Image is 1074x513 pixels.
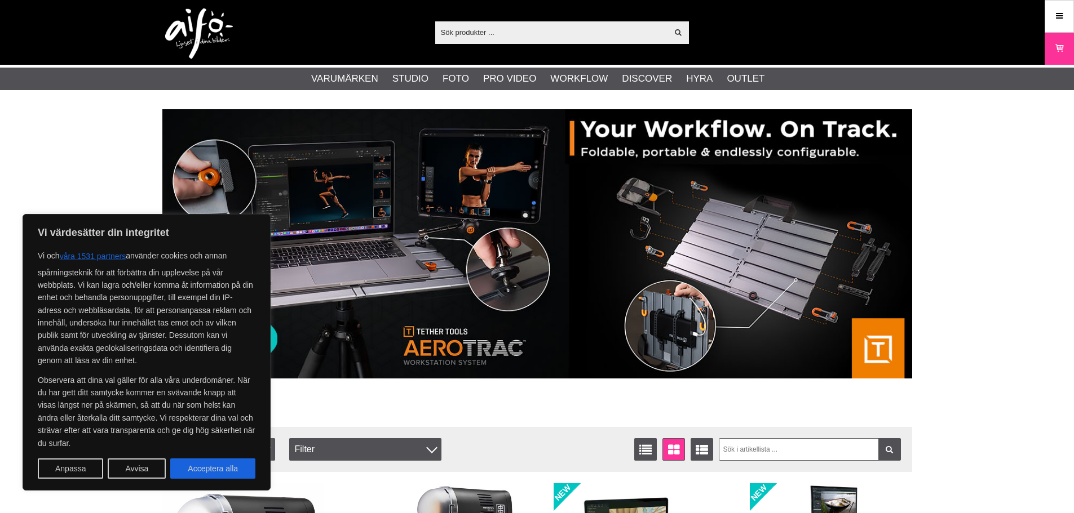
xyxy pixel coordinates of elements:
[311,72,378,86] a: Varumärken
[622,72,672,86] a: Discover
[634,438,657,461] a: Listvisning
[878,438,901,461] a: Filtrera
[443,72,469,86] a: Foto
[165,8,233,59] img: logo.png
[162,109,912,378] img: Annons:007 banner-header-aerotrac-1390x500.jpg
[108,458,166,479] button: Avvisa
[23,214,271,490] div: Vi värdesätter din integritet
[483,72,536,86] a: Pro Video
[691,438,713,461] a: Utökad listvisning
[550,72,608,86] a: Workflow
[170,458,255,479] button: Acceptera alla
[38,458,103,479] button: Anpassa
[60,246,126,266] button: våra 1531 partners
[662,438,685,461] a: Fönstervisning
[435,24,668,41] input: Sök produkter ...
[392,72,428,86] a: Studio
[38,374,255,449] p: Observera att dina val gäller för alla våra underdomäner. När du har gett ditt samtycke kommer en...
[727,72,764,86] a: Outlet
[38,246,255,367] p: Vi och använder cookies och annan spårningsteknik för att förbättra din upplevelse på vår webbpla...
[719,438,901,461] input: Sök i artikellista ...
[38,226,255,239] p: Vi värdesätter din integritet
[289,438,441,461] div: Filter
[686,72,713,86] a: Hyra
